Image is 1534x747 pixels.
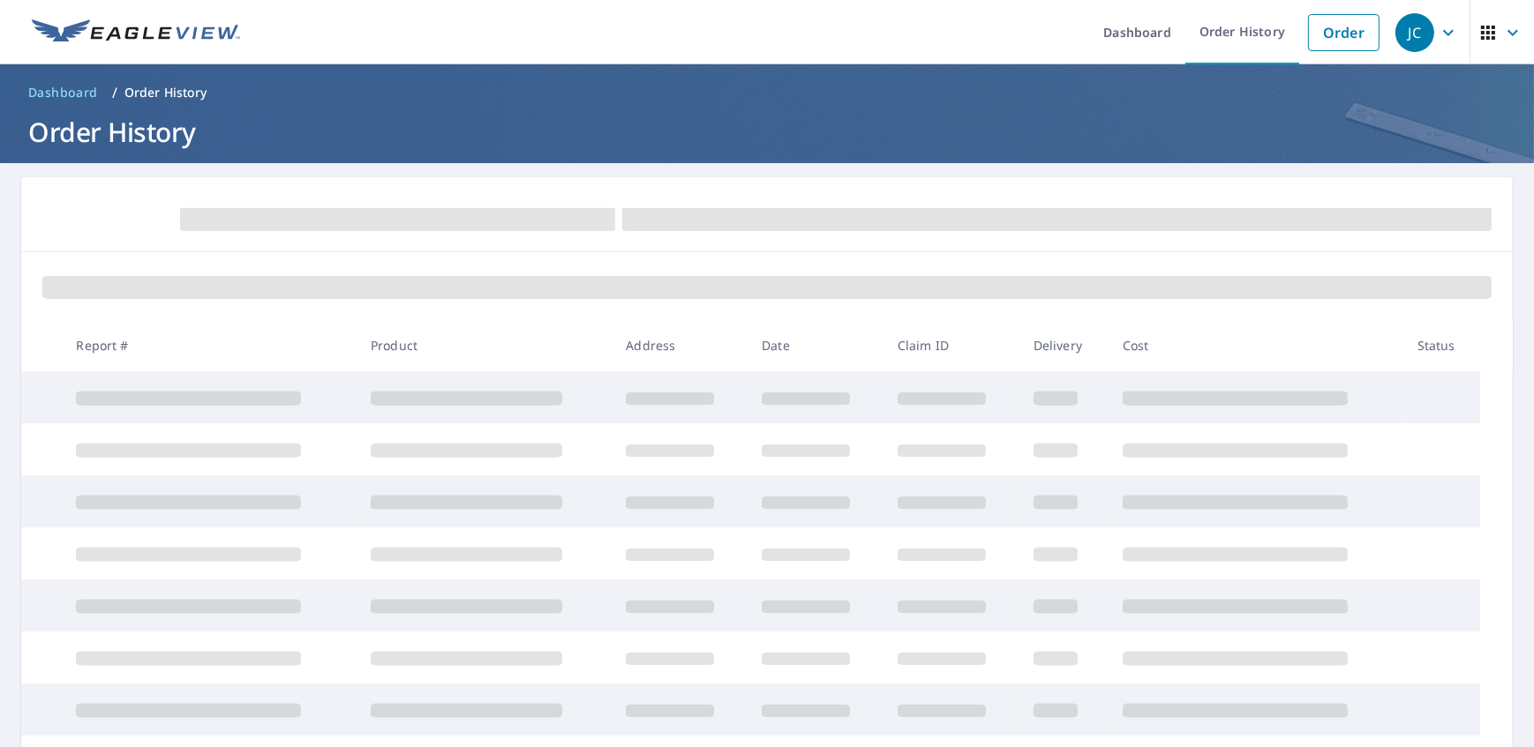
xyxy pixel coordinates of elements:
[357,319,612,371] th: Product
[21,114,1513,150] h1: Order History
[1019,319,1109,371] th: Delivery
[21,78,1513,107] nav: breadcrumb
[28,84,98,101] span: Dashboard
[112,82,117,103] li: /
[62,319,357,371] th: Report #
[612,319,748,371] th: Address
[1403,319,1480,371] th: Status
[748,319,884,371] th: Date
[1109,319,1403,371] th: Cost
[21,78,105,107] a: Dashboard
[1395,13,1434,52] div: JC
[124,84,207,101] p: Order History
[1308,14,1380,51] a: Order
[32,19,240,46] img: EV Logo
[884,319,1019,371] th: Claim ID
